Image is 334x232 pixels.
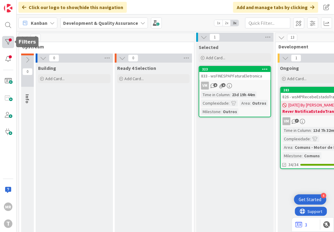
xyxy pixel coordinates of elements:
span: 8 [214,83,217,87]
div: Get Started [299,197,322,203]
div: Milestone [201,108,220,115]
span: Selected [199,44,218,50]
div: VM [201,82,209,90]
div: Area [283,144,293,151]
div: Time in Column [201,91,230,98]
span: Add Card... [206,55,225,60]
span: : [250,100,251,106]
div: 833 - wsFINESPAPFaturaEletronica [199,72,271,80]
a: 3 [296,221,307,228]
span: 34/34 [289,162,299,168]
div: VM [199,82,271,90]
span: 1x [214,20,223,26]
div: 323 [199,67,271,72]
span: 1 [291,54,301,62]
input: Quick Filter... [245,18,291,28]
span: Upstream [22,44,187,50]
div: 4 [321,193,326,198]
span: Kanban [31,19,47,27]
span: Add Card... [45,76,65,81]
span: Support [13,1,27,8]
span: 0 [22,68,33,75]
span: : [310,136,311,142]
div: Open Get Started checklist, remaining modules: 4 [294,194,326,205]
div: Click our logo to show/hide this navigation [18,2,127,13]
span: 0 [49,54,59,62]
span: : [230,91,230,98]
div: Complexidade [201,100,229,106]
span: Info [24,94,31,103]
span: : [302,152,303,159]
div: Outros [251,100,268,106]
span: : [311,127,312,134]
div: Complexidade [283,136,310,142]
span: 7 [295,119,299,123]
span: 0 [31,34,41,41]
span: Add Card... [124,76,144,81]
h5: Filters [18,39,36,45]
span: Add Card... [287,76,307,81]
div: 23d 19h 44m [230,91,257,98]
span: 0 [128,54,138,62]
a: 323833 - wsFINESPAPFaturaEletronicaVMTime in Column:23d 19h 44mComplexidade:Area:OutrosMilestone:... [199,66,271,117]
img: Visit kanbanzone.com [4,4,12,12]
span: 13 [287,34,297,41]
span: 2x [223,20,231,26]
div: VM [283,117,291,125]
div: T [4,220,12,228]
div: Comuns [303,152,322,159]
div: 323833 - wsFINESPAPFaturaEletronica [199,67,271,80]
span: : [293,144,294,151]
div: Milestone [283,152,302,159]
span: 6 [222,83,226,87]
div: Outros [221,108,239,115]
span: 1 [210,34,220,41]
b: Development & Quality Assurance [63,20,138,26]
div: Time in Column [283,127,311,134]
div: Area [240,100,250,106]
span: : [220,108,221,115]
span: Ongoing [280,65,299,71]
div: 323 [202,67,271,71]
div: Add and manage tabs by clicking [233,2,318,13]
span: 3x [231,20,239,26]
span: Ready 4 Selection [117,65,156,71]
div: MR [4,203,12,211]
span: Building [38,65,56,71]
